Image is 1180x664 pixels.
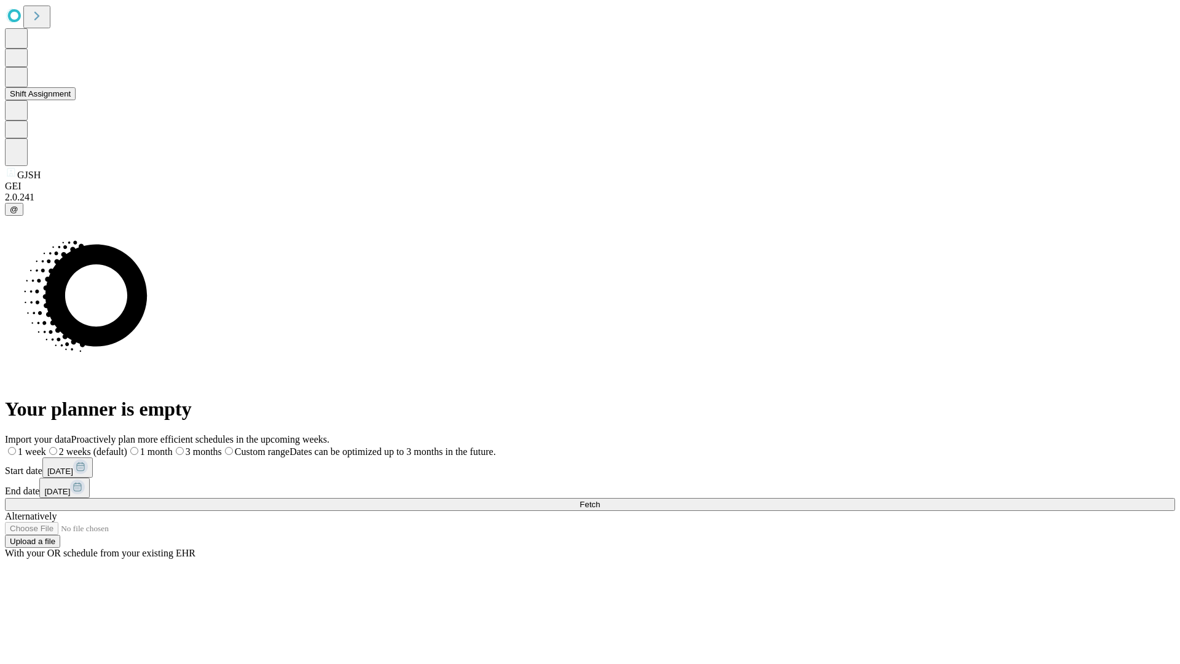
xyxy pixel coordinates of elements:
[5,457,1175,478] div: Start date
[8,447,16,455] input: 1 week
[580,500,600,509] span: Fetch
[49,447,57,455] input: 2 weeks (default)
[5,535,60,548] button: Upload a file
[140,446,173,457] span: 1 month
[5,498,1175,511] button: Fetch
[5,87,76,100] button: Shift Assignment
[5,398,1175,421] h1: Your planner is empty
[186,446,222,457] span: 3 months
[5,511,57,521] span: Alternatively
[235,446,289,457] span: Custom range
[18,446,46,457] span: 1 week
[5,478,1175,498] div: End date
[225,447,233,455] input: Custom rangeDates can be optimized up to 3 months in the future.
[47,467,73,476] span: [DATE]
[59,446,127,457] span: 2 weeks (default)
[10,205,18,214] span: @
[5,434,71,445] span: Import your data
[176,447,184,455] input: 3 months
[289,446,495,457] span: Dates can be optimized up to 3 months in the future.
[39,478,90,498] button: [DATE]
[5,181,1175,192] div: GEI
[42,457,93,478] button: [DATE]
[17,170,41,180] span: GJSH
[5,192,1175,203] div: 2.0.241
[71,434,329,445] span: Proactively plan more efficient schedules in the upcoming weeks.
[44,487,70,496] span: [DATE]
[5,548,195,558] span: With your OR schedule from your existing EHR
[5,203,23,216] button: @
[130,447,138,455] input: 1 month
